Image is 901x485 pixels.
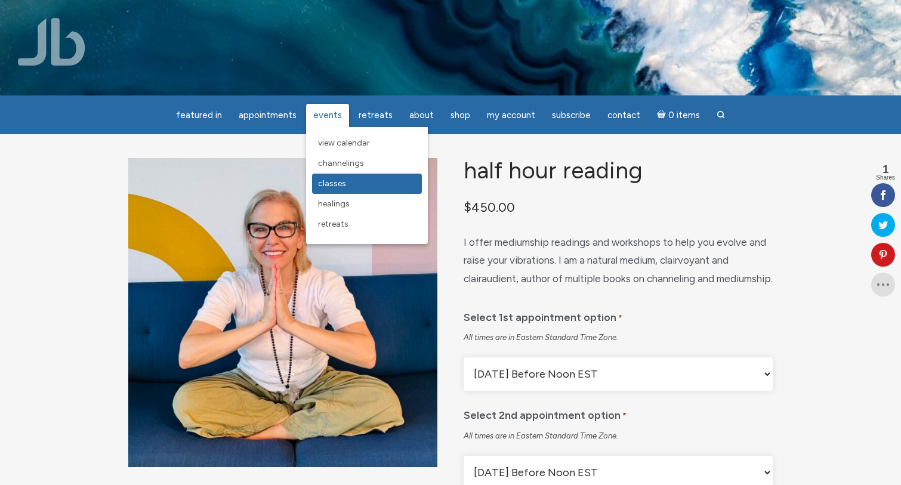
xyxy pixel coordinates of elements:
[487,110,535,121] span: My Account
[169,104,229,127] a: featured in
[239,110,297,121] span: Appointments
[318,199,350,209] span: Healings
[318,138,370,148] span: View Calendar
[312,214,422,234] a: Retreats
[312,153,422,174] a: Channelings
[600,104,647,127] a: Contact
[318,178,346,189] span: Classes
[409,110,434,121] span: About
[450,110,470,121] span: Shop
[464,199,471,215] span: $
[306,104,349,127] a: Events
[876,164,895,175] span: 1
[318,219,348,229] span: Retreats
[876,175,895,181] span: Shares
[313,110,342,121] span: Events
[128,158,437,467] img: Half Hour Reading
[351,104,400,127] a: Retreats
[464,233,773,288] p: I offer mediumship readings and workshops to help you evolve and raise your vibrations. I am a na...
[464,199,515,215] bdi: 450.00
[176,110,222,121] span: featured in
[18,18,85,66] img: Jamie Butler. The Everyday Medium
[650,103,707,127] a: Cart0 items
[464,158,773,184] h1: Half Hour Reading
[657,110,668,121] i: Cart
[464,431,773,441] div: All times are in Eastern Standard Time Zone.
[312,133,422,153] a: View Calendar
[232,104,304,127] a: Appointments
[464,332,773,343] div: All times are in Eastern Standard Time Zone.
[318,158,364,168] span: Channelings
[552,110,591,121] span: Subscribe
[312,174,422,194] a: Classes
[443,104,477,127] a: Shop
[668,111,700,120] span: 0 items
[607,110,640,121] span: Contact
[402,104,441,127] a: About
[464,302,622,328] label: Select 1st appointment option
[464,400,627,426] label: Select 2nd appointment option
[359,110,393,121] span: Retreats
[312,194,422,214] a: Healings
[545,104,598,127] a: Subscribe
[480,104,542,127] a: My Account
